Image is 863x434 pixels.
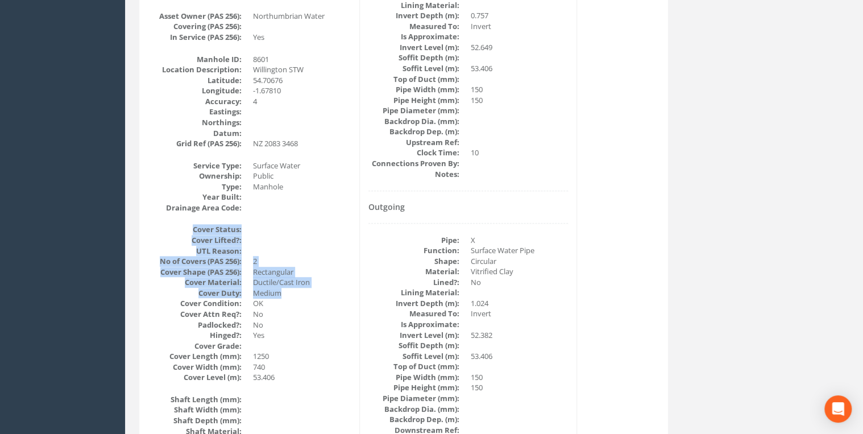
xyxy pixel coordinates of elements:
[368,52,459,63] dt: Soffit Depth (m):
[151,394,242,405] dt: Shaft Length (mm):
[471,63,569,74] dd: 53.406
[151,202,242,213] dt: Drainage Area Code:
[253,309,351,320] dd: No
[368,202,569,211] h4: Outgoing
[253,362,351,373] dd: 740
[151,320,242,330] dt: Padlocked?:
[151,341,242,352] dt: Cover Grade:
[471,147,569,158] dd: 10
[368,116,459,127] dt: Backdrop Dia. (mm):
[151,309,242,320] dt: Cover Attn Req?:
[151,181,242,192] dt: Type:
[368,235,459,246] dt: Pipe:
[151,54,242,65] dt: Manhole ID:
[471,235,569,246] dd: X
[471,382,569,393] dd: 150
[151,32,242,43] dt: In Service (PAS 256):
[368,256,459,267] dt: Shape:
[368,95,459,106] dt: Pipe Height (mm):
[253,181,351,192] dd: Manhole
[368,372,459,383] dt: Pipe Width (mm):
[151,372,242,383] dt: Cover Level (m):
[151,224,242,235] dt: Cover Status:
[368,74,459,85] dt: Top of Duct (mm):
[471,42,569,53] dd: 52.649
[151,138,242,149] dt: Grid Ref (PAS 256):
[368,414,459,425] dt: Backdrop Dep. (m):
[471,84,569,95] dd: 150
[368,10,459,21] dt: Invert Depth (m):
[368,393,459,404] dt: Pipe Diameter (mm):
[368,126,459,137] dt: Backdrop Dep. (m):
[368,158,459,169] dt: Connections Proven By:
[368,266,459,277] dt: Material:
[253,320,351,330] dd: No
[151,288,242,299] dt: Cover Duty:
[471,308,569,319] dd: Invert
[471,10,569,21] dd: 0.757
[253,277,351,288] dd: Ductile/Cast Iron
[471,21,569,32] dd: Invert
[151,160,242,171] dt: Service Type:
[253,32,351,43] dd: Yes
[253,85,351,96] dd: -1.67810
[253,138,351,149] dd: NZ 2083 3468
[471,372,569,383] dd: 150
[151,330,242,341] dt: Hinged?:
[471,95,569,106] dd: 150
[253,96,351,107] dd: 4
[151,11,242,22] dt: Asset Owner (PAS 256):
[471,256,569,267] dd: Circular
[253,54,351,65] dd: 8601
[368,308,459,319] dt: Measured To:
[151,192,242,202] dt: Year Built:
[151,256,242,267] dt: No of Covers (PAS 256):
[471,277,569,288] dd: No
[253,288,351,299] dd: Medium
[368,84,459,95] dt: Pipe Width (mm):
[151,106,242,117] dt: Eastings:
[253,64,351,75] dd: Willington STW
[151,415,242,426] dt: Shaft Depth (mm):
[824,395,852,423] div: Open Intercom Messenger
[368,63,459,74] dt: Soffit Level (m):
[253,75,351,86] dd: 54.70676
[151,277,242,288] dt: Cover Material:
[151,117,242,128] dt: Northings:
[368,245,459,256] dt: Function:
[151,128,242,139] dt: Datum:
[368,330,459,341] dt: Invert Level (m):
[151,75,242,86] dt: Latitude:
[151,298,242,309] dt: Cover Condition:
[253,330,351,341] dd: Yes
[368,42,459,53] dt: Invert Level (m):
[471,298,569,309] dd: 1.024
[151,362,242,373] dt: Cover Width (mm):
[368,277,459,288] dt: Lined?:
[253,171,351,181] dd: Public
[471,266,569,277] dd: Vitrified Clay
[253,351,351,362] dd: 1250
[471,351,569,362] dd: 53.406
[151,96,242,107] dt: Accuracy:
[471,245,569,256] dd: Surface Water Pipe
[368,147,459,158] dt: Clock Time:
[368,361,459,372] dt: Top of Duct (mm):
[368,340,459,351] dt: Soffit Depth (m):
[368,319,459,330] dt: Is Approximate:
[253,256,351,267] dd: 2
[151,267,242,278] dt: Cover Shape (PAS 256):
[151,64,242,75] dt: Location Description:
[253,160,351,171] dd: Surface Water
[151,351,242,362] dt: Cover Length (mm):
[253,372,351,383] dd: 53.406
[368,105,459,116] dt: Pipe Diameter (mm):
[368,21,459,32] dt: Measured To:
[253,267,351,278] dd: Rectangular
[151,404,242,415] dt: Shaft Width (mm):
[151,171,242,181] dt: Ownership:
[368,169,459,180] dt: Notes:
[253,298,351,309] dd: OK
[471,330,569,341] dd: 52.382
[151,246,242,257] dt: UTL Reason:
